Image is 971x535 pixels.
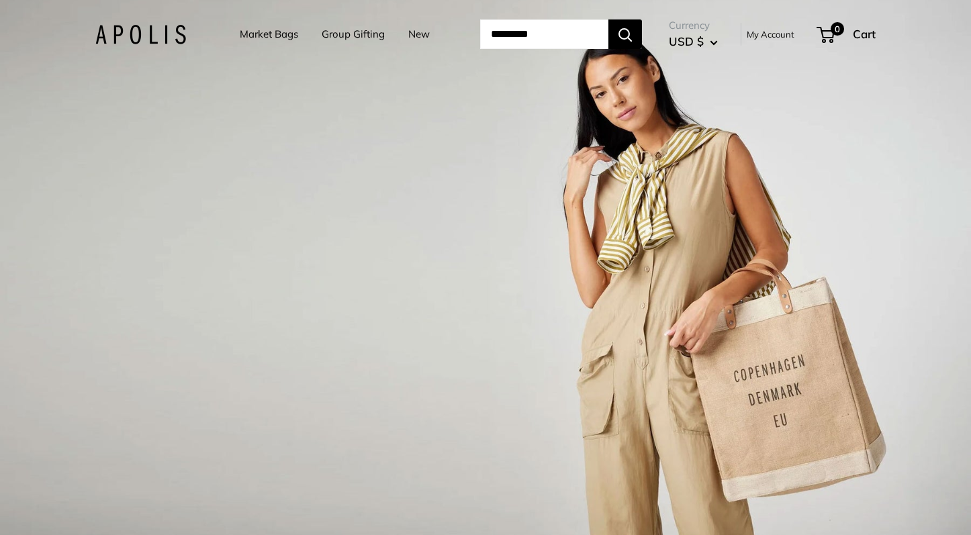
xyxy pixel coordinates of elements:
a: Market Bags [240,25,298,44]
a: My Account [747,26,794,42]
button: Search [608,19,642,49]
img: Apolis [95,25,186,44]
input: Search... [480,19,608,49]
a: 0 Cart [818,23,876,45]
a: Group Gifting [322,25,385,44]
a: New [408,25,430,44]
span: Cart [853,27,876,41]
span: USD $ [669,34,704,48]
span: Currency [669,16,718,35]
span: 0 [831,22,844,36]
button: USD $ [669,31,718,52]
